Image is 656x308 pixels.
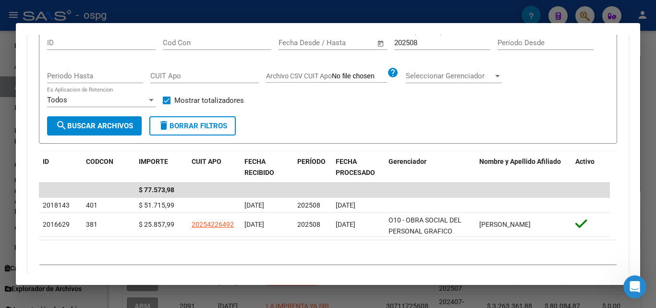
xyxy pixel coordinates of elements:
span: Buscar Archivos [56,122,133,130]
span: [DATE] [244,201,264,209]
span: O10 - OBRA SOCIAL DEL PERSONAL GRAFICO [389,216,462,235]
span: 202508 [297,201,320,209]
datatable-header-cell: Gerenciador [385,151,475,183]
span: Borrar Filtros [158,122,227,130]
button: Borrar Filtros [149,116,236,136]
input: Fecha fin [326,38,373,47]
mat-icon: help [387,67,399,78]
span: Todos [47,96,67,104]
button: Buscar Archivos [47,116,142,136]
span: 2016629 [43,221,70,228]
datatable-header-cell: CODCON [82,151,116,183]
mat-icon: search [56,120,67,131]
datatable-header-cell: ID [39,151,82,183]
span: 401 [86,201,97,209]
span: Seleccionar Gerenciador [406,72,493,80]
span: Activo [575,158,595,165]
span: [DATE] [244,221,264,228]
span: FECHA PROCESADO [336,158,375,176]
datatable-header-cell: FECHA RECIBIDO [241,151,293,183]
span: $ 77.573,98 [139,186,174,194]
span: Gerenciador [389,158,426,165]
span: CUIT APO [192,158,221,165]
span: [DATE] [336,201,355,209]
span: PERÍODO [297,158,326,165]
datatable-header-cell: Activo [571,151,610,183]
mat-icon: delete [158,120,170,131]
span: [DATE] [336,221,355,228]
span: 2018143 [43,201,70,209]
datatable-header-cell: Nombre y Apellido Afiliado [475,151,571,183]
span: Mostrar totalizadores [174,95,244,106]
span: Nombre y Apellido Afiliado [479,158,561,165]
span: [PERSON_NAME] [479,221,531,228]
datatable-header-cell: IMPORTE [135,151,188,183]
span: CODCON [86,158,113,165]
button: Open calendar [376,38,387,49]
span: FECHA RECIBIDO [244,158,274,176]
input: Archivo CSV CUIT Apo [332,72,387,81]
datatable-header-cell: FECHA PROCESADO [332,151,385,183]
span: 202508 [297,221,320,228]
input: Fecha inicio [279,38,317,47]
span: $ 51.715,99 [139,201,174,209]
span: IMPORTE [139,158,168,165]
iframe: Intercom live chat [623,275,646,298]
span: $ 25.857,99 [139,221,174,228]
span: ID [43,158,49,165]
span: 381 [86,221,97,228]
span: Archivo CSV CUIT Apo [266,72,332,80]
datatable-header-cell: CUIT APO [188,151,241,183]
span: 20254226492 [192,221,234,228]
datatable-header-cell: PERÍODO [293,151,332,183]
